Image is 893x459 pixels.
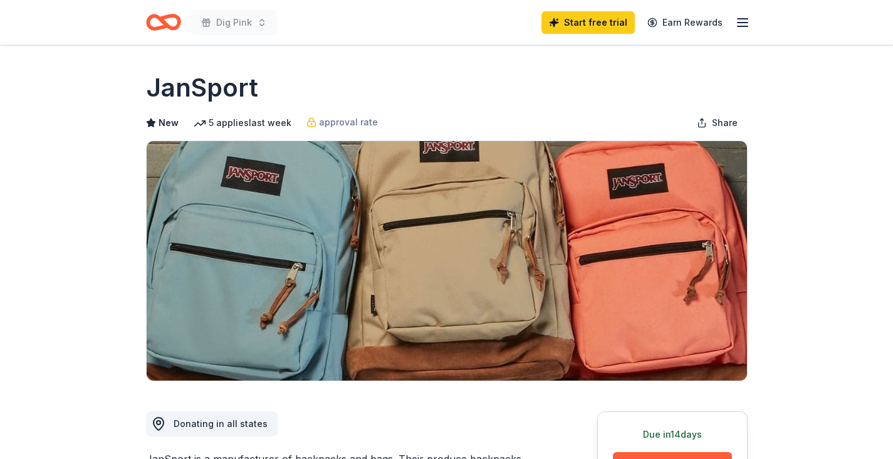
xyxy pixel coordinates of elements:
h1: JanSport [146,70,258,105]
img: Image for JanSport [147,141,747,381]
a: Start free trial [541,11,635,34]
button: Dig Pink [191,10,277,35]
div: Due in 14 days [613,427,732,442]
span: Share [712,115,738,130]
button: Share [687,110,748,135]
span: approval rate [319,115,378,130]
div: 5 applies last week [194,115,291,130]
a: Earn Rewards [640,11,730,34]
span: New [159,115,179,130]
span: Donating in all states [174,418,268,429]
a: approval rate [306,115,378,130]
span: Dig Pink [216,15,252,30]
a: Home [146,8,181,37]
